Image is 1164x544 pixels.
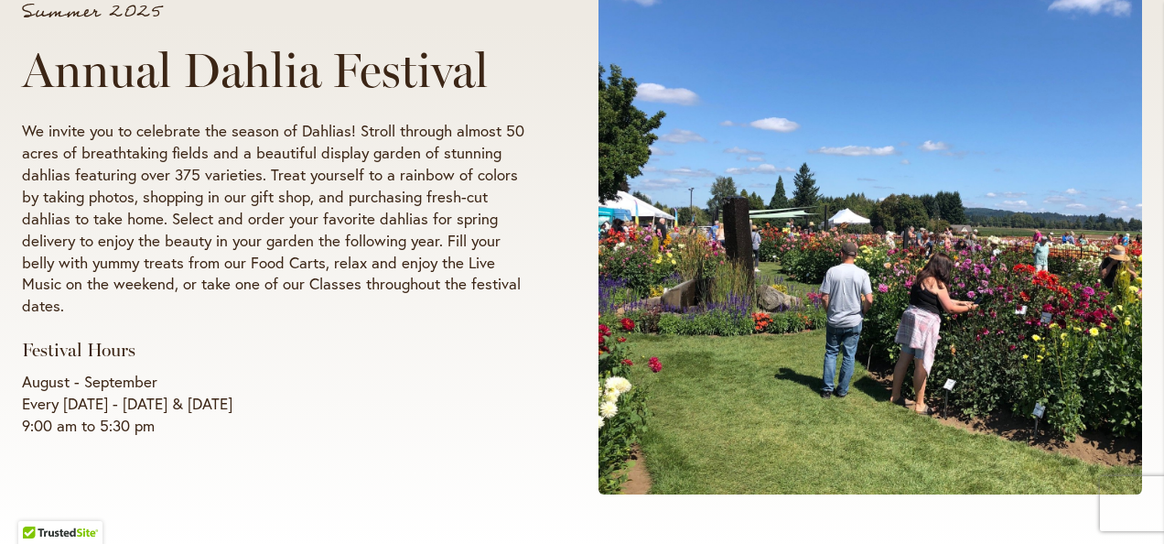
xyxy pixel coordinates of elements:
[22,43,529,98] h1: Annual Dahlia Festival
[22,120,529,318] p: We invite you to celebrate the season of Dahlias! Stroll through almost 50 acres of breathtaking ...
[22,371,529,437] p: August - September Every [DATE] - [DATE] & [DATE] 9:00 am to 5:30 pm
[22,339,529,362] h3: Festival Hours
[22,3,529,21] p: Summer 2025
